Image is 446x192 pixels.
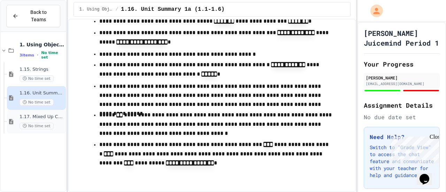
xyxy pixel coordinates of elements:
p: Switch to "Grade View" to access the chat feature and communicate with your teacher for help and ... [370,144,434,179]
h2: Assignment Details [364,100,440,110]
div: Chat with us now!Close [3,3,48,44]
span: / [116,7,118,12]
span: 1.15. Strings [20,67,64,72]
span: Back to Teams [23,9,54,23]
span: No time set [20,123,54,129]
h1: [PERSON_NAME] Juicemind Period 1 [364,28,440,48]
div: No due date set [364,113,440,121]
iframe: chat widget [388,134,439,163]
h3: Need Help? [370,133,434,141]
span: 1.17. Mixed Up Code Practice 1.1-1.6 [20,114,64,120]
span: 1.16. Unit Summary 1a (1.1-1.6) [121,5,225,14]
span: No time set [20,99,54,106]
div: [EMAIL_ADDRESS][DOMAIN_NAME] [366,81,438,86]
div: [PERSON_NAME] [366,75,438,81]
span: No time set [41,51,64,60]
span: 1.16. Unit Summary 1a (1.1-1.6) [20,90,64,96]
div: My Account [363,3,385,19]
span: No time set [20,75,54,82]
h2: Your Progress [364,59,440,69]
span: 1. Using Objects and Methods [79,7,113,12]
span: 3 items [20,53,34,57]
iframe: chat widget [417,164,439,185]
span: 1. Using Objects and Methods [20,41,64,48]
button: Back to Teams [6,5,60,27]
span: • [37,52,38,58]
